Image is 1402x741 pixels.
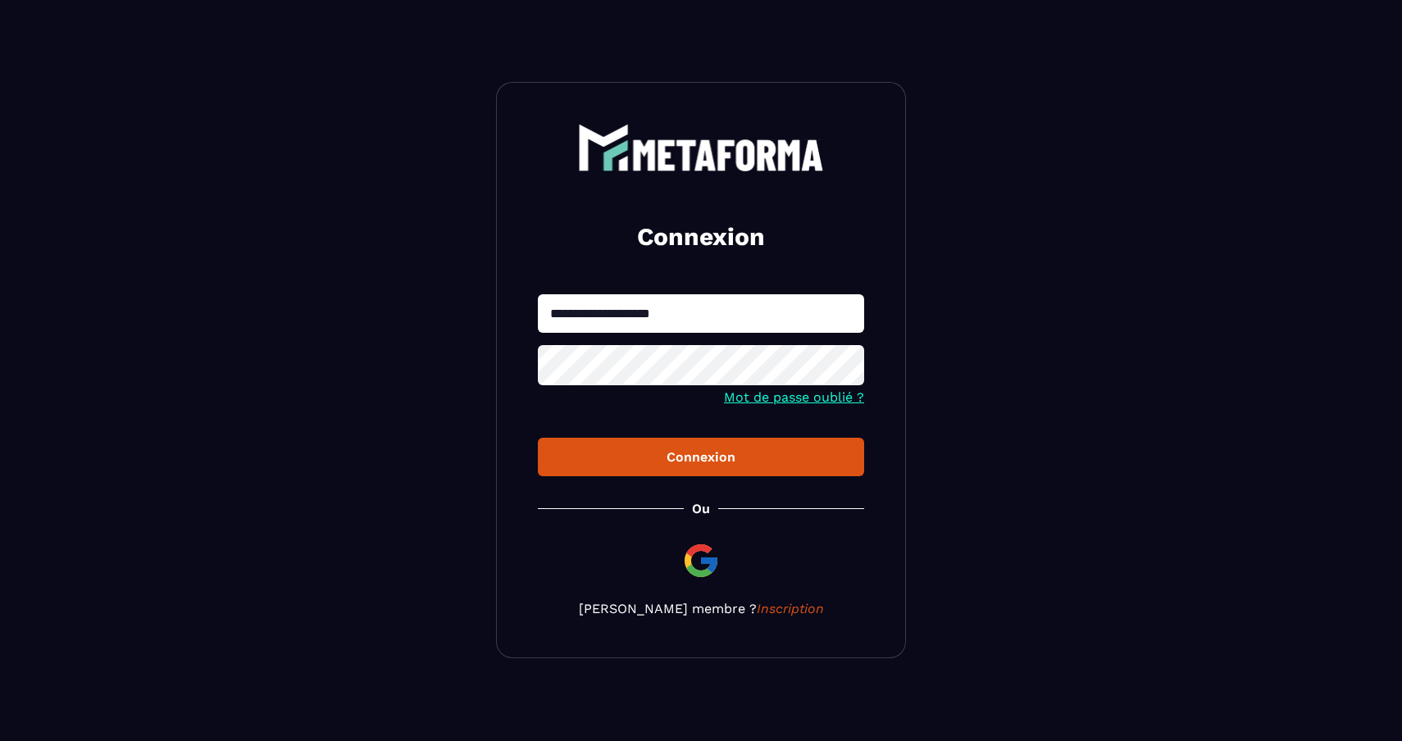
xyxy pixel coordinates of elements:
div: Connexion [551,449,851,465]
button: Connexion [538,438,864,476]
a: logo [538,124,864,171]
a: Inscription [757,601,824,616]
h2: Connexion [558,220,844,253]
a: Mot de passe oublié ? [724,389,864,405]
img: logo [578,124,824,171]
p: [PERSON_NAME] membre ? [538,601,864,616]
img: google [681,541,721,580]
p: Ou [692,501,710,516]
